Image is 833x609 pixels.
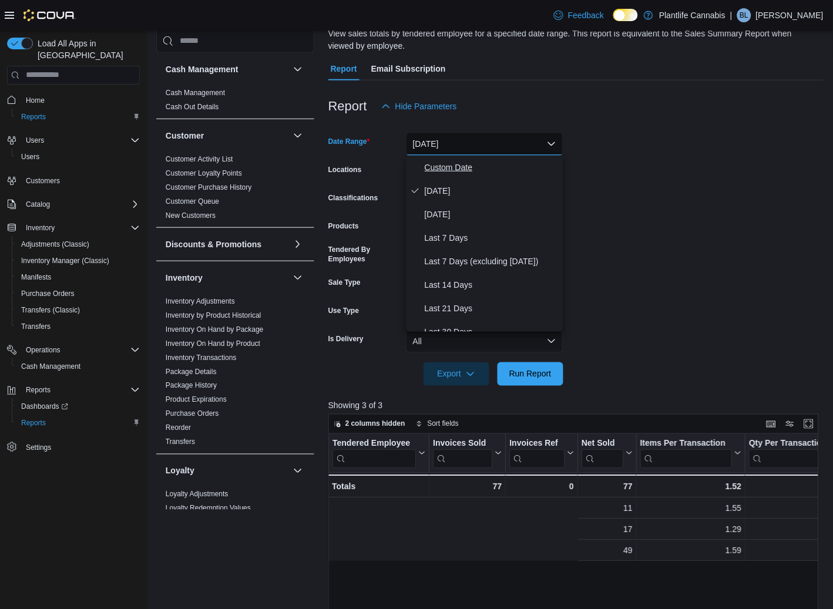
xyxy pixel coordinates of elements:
[166,197,219,206] a: Customer Queue
[425,325,559,339] span: Last 30 Days
[166,465,194,477] h3: Loyalty
[26,345,61,355] span: Operations
[166,297,235,305] a: Inventory Adjustments
[433,438,492,468] div: Invoices Sold
[12,253,145,269] button: Inventory Manager (Classic)
[640,438,732,449] div: Items Per Transaction
[406,132,563,156] button: [DATE]
[328,137,370,146] label: Date Range
[21,305,80,315] span: Transfers (Classic)
[21,93,140,107] span: Home
[291,129,305,143] button: Customer
[332,438,416,468] div: Tendered Employee
[16,110,140,124] span: Reports
[21,93,49,107] a: Home
[16,399,140,413] span: Dashboards
[166,183,252,191] a: Customer Purchase History
[21,240,89,249] span: Adjustments (Classic)
[166,211,216,220] span: New Customers
[2,342,145,358] button: Operations
[756,8,824,22] p: [PERSON_NAME]
[156,152,314,227] div: Customer
[2,382,145,398] button: Reports
[166,396,227,404] a: Product Expirations
[640,480,741,494] div: 1.52
[2,92,145,109] button: Home
[16,237,94,251] a: Adjustments (Classic)
[291,271,305,285] button: Inventory
[582,523,633,537] div: 17
[23,9,76,21] img: Cova
[156,487,314,520] div: Loyalty
[581,438,632,468] button: Net Sold
[659,8,725,22] p: Plantlife Cannabis
[12,398,145,415] a: Dashboards
[328,245,401,264] label: Tendered By Employees
[21,152,39,161] span: Users
[2,196,145,213] button: Catalog
[166,130,204,142] h3: Customer
[12,358,145,375] button: Cash Management
[21,112,46,122] span: Reports
[328,165,362,174] label: Locations
[328,193,378,203] label: Classifications
[371,57,446,80] span: Email Subscription
[802,417,816,431] button: Enter fullscreen
[16,319,55,334] a: Transfers
[613,9,638,21] input: Dark Mode
[329,417,410,431] button: 2 columns hidden
[16,416,140,430] span: Reports
[433,438,502,468] button: Invoices Sold
[12,109,145,125] button: Reports
[12,415,145,431] button: Reports
[16,287,79,301] a: Purchase Orders
[640,523,742,537] div: 1.29
[433,480,502,494] div: 77
[328,99,367,113] h3: Report
[12,285,145,302] button: Purchase Orders
[26,443,51,452] span: Settings
[7,87,140,486] nav: Complex example
[166,438,195,446] a: Transfers
[166,381,217,391] span: Package History
[166,130,288,142] button: Customer
[21,440,56,455] a: Settings
[581,438,623,468] div: Net Sold
[425,278,559,292] span: Last 14 Days
[166,504,251,513] span: Loyalty Redemption Values
[21,173,140,188] span: Customers
[509,438,564,468] div: Invoices Ref
[21,221,59,235] button: Inventory
[328,28,818,52] div: View sales totals by tendered employee for a specified date range. This report is equivalent to t...
[581,480,632,494] div: 77
[26,136,44,145] span: Users
[166,354,237,362] a: Inventory Transactions
[498,362,563,386] button: Run Report
[328,334,364,344] label: Is Delivery
[16,270,140,284] span: Manifests
[425,301,559,315] span: Last 21 Days
[21,402,68,411] span: Dashboards
[166,353,237,362] span: Inventory Transactions
[166,490,229,499] span: Loyalty Adjustments
[568,9,604,21] span: Feedback
[424,362,489,386] button: Export
[21,272,51,282] span: Manifests
[431,362,482,386] span: Export
[26,223,55,233] span: Inventory
[166,367,217,376] span: Package Details
[21,439,140,454] span: Settings
[16,359,140,374] span: Cash Management
[16,416,51,430] a: Reports
[640,438,732,468] div: Items Per Transaction
[345,419,405,429] span: 2 columns hidden
[166,272,288,284] button: Inventory
[581,438,623,449] div: Net Sold
[156,86,314,119] div: Cash Management
[21,133,49,147] button: Users
[166,169,242,177] a: Customer Loyalty Points
[16,287,140,301] span: Purchase Orders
